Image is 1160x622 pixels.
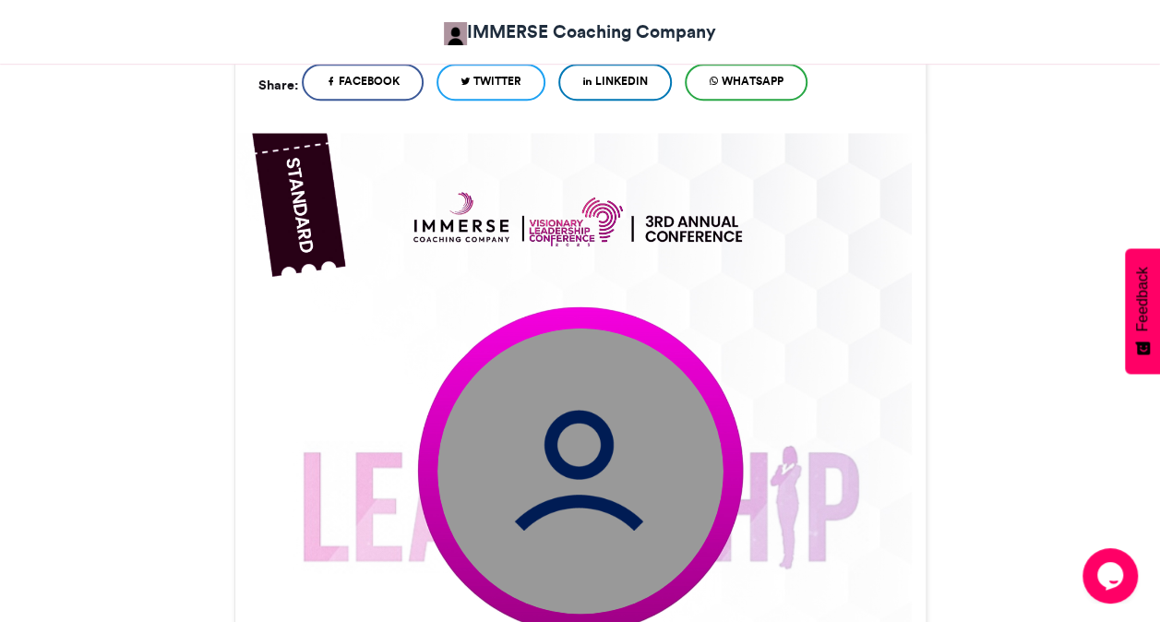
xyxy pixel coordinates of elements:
[722,73,783,90] span: WhatsApp
[558,64,672,101] a: LinkedIn
[258,73,298,97] h5: Share:
[339,73,400,90] span: Facebook
[444,22,467,45] img: IMMERSE Coaching Company
[444,18,716,45] a: IMMERSE Coaching Company
[436,64,545,101] a: Twitter
[473,73,521,90] span: Twitter
[1082,548,1142,604] iframe: chat widget
[595,73,648,90] span: LinkedIn
[302,64,424,101] a: Facebook
[685,64,807,101] a: WhatsApp
[1134,267,1151,331] span: Feedback
[436,328,723,614] img: user_circle.png
[1125,248,1160,374] button: Feedback - Show survey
